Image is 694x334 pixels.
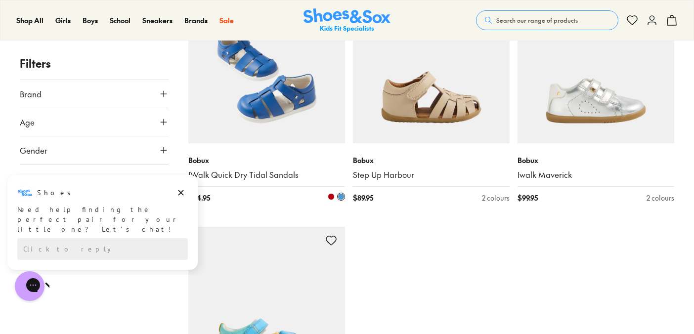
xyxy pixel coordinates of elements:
[7,1,198,96] div: Campaign message
[142,15,173,26] a: Sneakers
[496,16,578,25] span: Search our range of products
[518,169,674,180] a: Iwalk Maverick
[7,11,198,61] div: Message from Shoes. Need help finding the perfect pair for your little one? Let’s chat!
[304,8,390,33] a: Shoes & Sox
[17,11,33,27] img: Shoes logo
[188,169,345,180] a: IWalk Quick Dry Tidal Sandals
[16,15,43,26] a: Shop All
[353,193,373,203] span: $ 89.95
[20,136,169,164] button: Gender
[10,268,49,304] iframe: Gorgias live chat messenger
[110,15,130,26] a: School
[184,15,208,25] span: Brands
[184,15,208,26] a: Brands
[20,172,37,184] span: Style
[20,88,42,100] span: Brand
[20,55,169,72] p: Filters
[142,15,173,25] span: Sneakers
[20,108,169,136] button: Age
[353,155,510,166] p: Bobux
[55,15,71,26] a: Girls
[110,15,130,25] span: School
[188,155,345,166] p: Bobux
[304,8,390,33] img: SNS_Logo_Responsive.svg
[55,15,71,25] span: Girls
[20,165,169,192] button: Style
[518,155,674,166] p: Bobux
[83,15,98,25] span: Boys
[219,15,234,26] a: Sale
[83,15,98,26] a: Boys
[518,193,538,203] span: $ 99.95
[353,169,510,180] a: Step Up Harbour
[219,15,234,25] span: Sale
[647,193,674,203] div: 2 colours
[20,144,47,156] span: Gender
[37,14,76,24] h3: Shoes
[20,116,35,128] span: Age
[16,15,43,25] span: Shop All
[17,65,188,86] div: Reply to the campaigns
[174,12,188,26] button: Dismiss campaign
[482,193,510,203] div: 2 colours
[17,31,188,61] div: Need help finding the perfect pair for your little one? Let’s chat!
[476,10,618,30] button: Search our range of products
[20,80,169,108] button: Brand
